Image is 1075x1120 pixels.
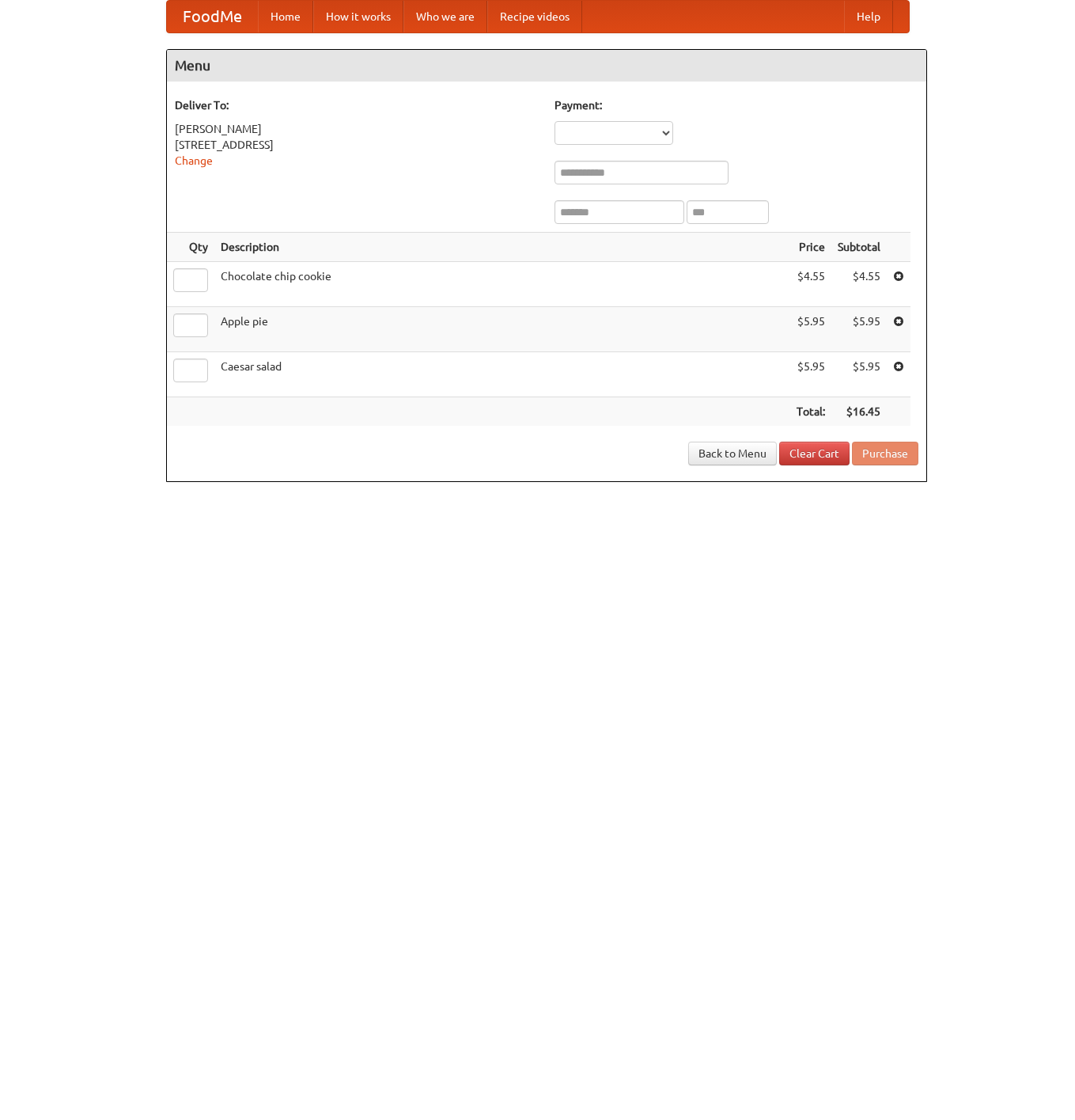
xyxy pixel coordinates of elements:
[790,233,831,262] th: Price
[487,1,582,32] a: Recipe videos
[831,233,887,262] th: Subtotal
[175,137,539,153] div: [STREET_ADDRESS]
[214,262,790,307] td: Chocolate chip cookie
[167,233,214,262] th: Qty
[790,307,831,352] td: $5.95
[790,262,831,307] td: $4.55
[790,352,831,397] td: $5.95
[852,442,918,465] button: Purchase
[214,307,790,352] td: Apple pie
[175,97,539,113] h5: Deliver To:
[831,352,887,397] td: $5.95
[175,154,213,167] a: Change
[831,397,887,427] th: $16.45
[167,50,926,82] h4: Menu
[167,1,258,32] a: FoodMe
[555,97,918,113] h5: Payment:
[175,121,539,137] div: [PERSON_NAME]
[844,1,893,32] a: Help
[214,352,790,397] td: Caesar salad
[790,397,831,427] th: Total:
[831,307,887,352] td: $5.95
[258,1,313,32] a: Home
[779,442,850,465] a: Clear Cart
[313,1,403,32] a: How it works
[688,442,777,465] a: Back to Menu
[831,262,887,307] td: $4.55
[403,1,487,32] a: Who we are
[214,233,790,262] th: Description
